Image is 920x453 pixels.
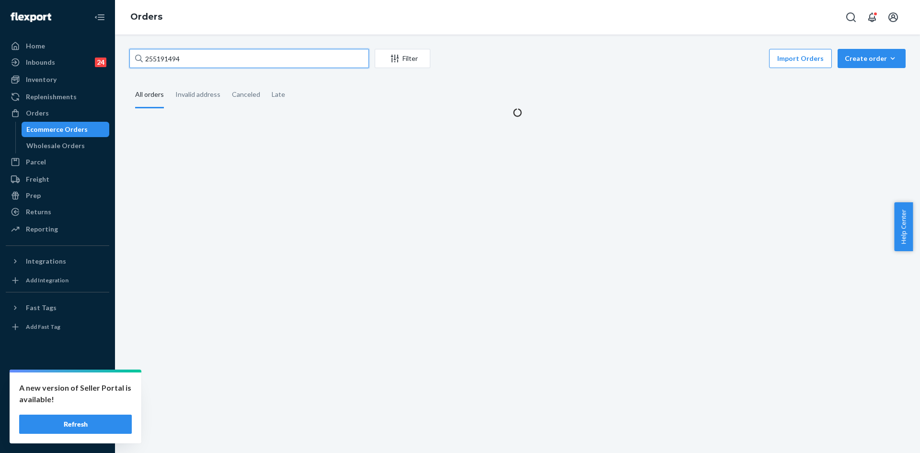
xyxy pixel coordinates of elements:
div: Add Fast Tag [26,323,60,331]
div: Inventory [26,75,57,84]
input: Search orders [129,49,369,68]
a: Wholesale Orders [22,138,110,153]
div: Integrations [26,256,66,266]
button: Help Center [894,202,913,251]
button: Integrations [6,254,109,269]
div: Add Integration [26,276,69,284]
button: Open Search Box [841,8,861,27]
a: Reporting [6,221,109,237]
div: Freight [26,174,49,184]
div: Ecommerce Orders [26,125,88,134]
div: Prep [26,191,41,200]
a: Inbounds24 [6,55,109,70]
a: Talk to Support [6,394,109,409]
div: Create order [845,54,898,63]
a: Returns [6,204,109,220]
div: Invalid address [175,82,220,107]
div: Home [26,41,45,51]
div: Fast Tags [26,303,57,313]
a: Freight [6,172,109,187]
p: A new version of Seller Portal is available! [19,382,132,405]
button: Filter [375,49,430,68]
div: Orders [26,108,49,118]
div: 24 [95,58,106,67]
button: Open account menu [884,8,903,27]
div: All orders [135,82,164,108]
div: Inbounds [26,58,55,67]
button: Open notifications [862,8,882,27]
a: Replenishments [6,89,109,105]
a: Orders [130,12,162,22]
button: Close Navigation [90,8,109,27]
div: Reporting [26,224,58,234]
button: Refresh [19,415,132,434]
button: Import Orders [769,49,832,68]
img: Flexport logo [11,12,51,22]
a: Home [6,38,109,54]
div: Late [272,82,285,107]
div: Replenishments [26,92,77,102]
ol: breadcrumbs [123,3,170,31]
button: Fast Tags [6,300,109,315]
a: Help Center [6,410,109,425]
a: Orders [6,105,109,121]
a: Parcel [6,154,109,170]
a: Prep [6,188,109,203]
div: Wholesale Orders [26,141,85,151]
div: Parcel [26,157,46,167]
div: Filter [375,54,430,63]
a: Add Fast Tag [6,319,109,335]
a: Add Integration [6,273,109,288]
a: Settings [6,377,109,393]
a: Inventory [6,72,109,87]
div: Returns [26,207,51,217]
div: Canceled [232,82,260,107]
a: Ecommerce Orders [22,122,110,137]
button: Give Feedback [6,426,109,441]
button: Create order [838,49,906,68]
